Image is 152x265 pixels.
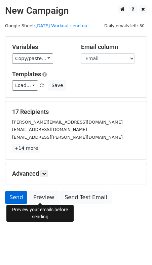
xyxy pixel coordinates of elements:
[48,80,66,91] button: Save
[5,23,89,28] small: Google Sheet:
[60,191,111,204] a: Send Test Email
[81,43,140,51] h5: Email column
[102,23,147,28] a: Daily emails left: 50
[12,71,41,78] a: Templates
[5,191,27,204] a: Send
[12,108,140,116] h5: 17 Recipients
[5,5,147,16] h2: New Campaign
[6,205,74,222] div: Preview your emails before sending
[12,170,140,177] h5: Advanced
[12,53,53,64] a: Copy/paste...
[12,144,40,152] a: +14 more
[12,80,38,91] a: Load...
[12,43,71,51] h5: Variables
[12,135,123,140] small: [EMAIL_ADDRESS][PERSON_NAME][DOMAIN_NAME]
[35,23,89,28] a: [DATE] Workout send out
[102,22,147,30] span: Daily emails left: 50
[12,120,123,125] small: [PERSON_NAME][EMAIL_ADDRESS][DOMAIN_NAME]
[12,127,87,132] small: [EMAIL_ADDRESS][DOMAIN_NAME]
[29,191,59,204] a: Preview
